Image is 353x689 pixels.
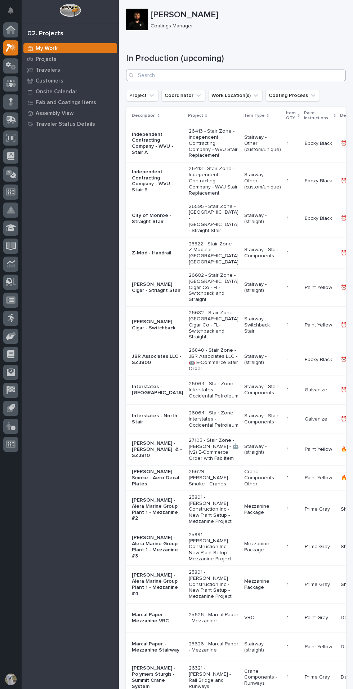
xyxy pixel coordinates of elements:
[287,214,290,222] p: 1
[59,4,81,17] img: Workspace Logo
[189,612,238,624] p: 25626 - Marcal Paper - Mezzanine
[22,97,119,108] a: Fab and Coatings Items
[265,90,320,101] button: Coating Process
[287,580,290,588] p: 1
[304,109,332,123] p: Paint Instructions
[132,354,183,366] p: JBR Associates LLC - SZ3800
[305,355,334,363] p: Epoxy Black
[244,469,281,487] p: Crane Components - Other
[126,70,346,81] input: Search
[22,43,119,54] a: My Work
[27,30,63,38] div: 02. Projects
[305,249,308,256] p: -
[189,494,238,525] p: 25891 - [PERSON_NAME] Construction Inc - New Plant Setup - Mezzanine Project
[132,641,183,653] p: Marcal Paper - Mezzanine Stairway
[244,641,281,653] p: Stairway - (straight)
[189,204,238,234] p: 26595 - Stair Zone - [GEOGRAPHIC_DATA] - [GEOGRAPHIC_DATA] - Straight Stair
[132,469,183,487] p: [PERSON_NAME] Smoke - Aero Decal Plates
[305,139,334,147] p: Epoxy Black
[244,578,281,591] p: Mezzanine Package
[3,672,18,687] button: users-avatar
[36,67,60,74] p: Travelers
[36,99,96,106] p: Fab and Coatings Items
[132,169,183,193] p: Independent Contracting Company - WVU - Stair B
[132,319,183,331] p: [PERSON_NAME] Cigar - Switchback
[132,612,183,624] p: Marcal Paper - Mezzanine VRC
[36,45,58,52] p: My Work
[132,384,183,396] p: Interstates - [GEOGRAPHIC_DATA]
[244,413,281,425] p: Stairway - Stair Components
[189,569,238,600] p: 25891 - [PERSON_NAME] Construction Inc - New Plant Setup - Mezzanine Project
[287,355,290,363] p: -
[189,241,238,265] p: 25522 - Stair Zone - Z-Modular - [GEOGRAPHIC_DATA] [GEOGRAPHIC_DATA]
[287,445,290,453] p: 1
[287,249,290,256] p: 1
[189,469,238,487] p: 26629 - [PERSON_NAME] Smoke - Cranes
[305,643,334,650] p: Paint Yellow
[3,3,18,18] button: Notifications
[126,53,346,64] h1: In Production (upcoming)
[36,89,77,95] p: Onsite Calendar
[9,7,18,19] div: Notifications
[244,541,281,553] p: Mezzanine Package
[287,177,290,184] p: 1
[244,503,281,516] p: Mezzanine Package
[22,54,119,65] a: Projects
[244,316,281,334] p: Stairway - Switchback Stair
[189,641,238,653] p: 25626 - Marcal Paper - Mezzanine
[305,214,334,222] p: Epoxy Black
[244,134,281,152] p: Stairway - Other (custom/unique)
[305,613,336,621] p: Paint Gray and Paint Yellow
[132,497,183,521] p: [PERSON_NAME] - Alera Marine Group Plant 1 - Mezzanine #2
[126,90,158,101] button: Project
[305,542,331,550] p: Prime Gray
[305,505,331,512] p: Prime Gray
[132,250,183,256] p: Z-Mod - Handrail
[244,384,281,396] p: Stairway - Stair Components
[189,437,238,462] p: 27105 - Stair Zone - [PERSON_NAME] - 🤖 (v2) E-Commerce Order with Fab Item
[287,283,290,291] p: 1
[287,613,290,621] p: 1
[22,86,119,97] a: Onsite Calendar
[305,177,334,184] p: Epoxy Black
[189,410,238,428] p: 26064 - Stair Zone - Interstates - Occidental Petroleum
[132,440,183,458] p: [PERSON_NAME] - [PERSON_NAME] & - SZ3810
[305,415,329,422] p: Galvanize
[287,673,290,680] p: 1
[189,166,238,196] p: 26413 - Stair Zone - Independent Contracting Company - WVU Stair Replacement
[287,474,290,481] p: 1
[305,580,331,588] p: Prime Gray
[22,119,119,129] a: Traveler Status Details
[132,132,183,156] p: Independent Contracting Company - WVU - Stair A
[132,213,183,225] p: City of Monroe - Straight Stair
[287,505,290,512] p: 1
[287,415,290,422] p: 1
[132,535,183,559] p: [PERSON_NAME] - Alera Marine Group Plant 1 - Mezzanine #3
[244,213,281,225] p: Stairway - (straight)
[132,413,183,425] p: Interstates - North Stair
[36,110,73,117] p: Assembly View
[305,321,334,328] p: Paint Yellow
[151,10,343,20] p: [PERSON_NAME]
[287,321,290,328] p: 1
[244,615,281,621] p: VRC
[151,23,340,29] p: Coatings Manager
[305,283,334,291] p: Paint Yellow
[305,474,334,481] p: Paint Yellow
[208,90,263,101] button: Work Location(s)
[287,542,290,550] p: 1
[22,108,119,119] a: Assembly View
[36,56,57,63] p: Projects
[287,139,290,147] p: 1
[287,643,290,650] p: 1
[286,109,296,123] p: Item QTY
[244,444,281,456] p: Stairway - (straight)
[189,128,238,159] p: 26413 - Stair Zone - Independent Contracting Company - WVU Stair Replacement
[305,673,331,680] p: Prime Gray
[305,445,334,453] p: Paint Yellow
[244,281,281,294] p: Stairway - (straight)
[22,75,119,86] a: Customers
[244,668,281,686] p: Crane Components - Runways
[189,347,238,372] p: 26840 - Stair Zone - JBR Associates LLC - 🤖 E-Commerce Stair Order
[244,354,281,366] p: Stairway - (straight)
